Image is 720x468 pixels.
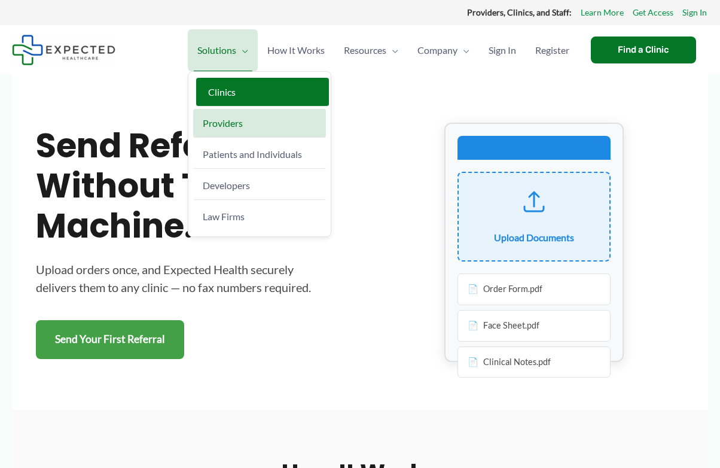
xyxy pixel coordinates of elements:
[203,148,302,160] span: Patients and Individuals
[535,29,569,71] span: Register
[408,29,479,71] a: CompanyMenu Toggle
[334,29,408,71] a: ResourcesMenu Toggle
[682,5,707,20] a: Sign In
[188,29,579,71] nav: Primary Site Navigation
[36,126,336,247] h1: Send referrals without the fax machine.
[457,347,611,378] div: Clinical Notes.pdf
[591,37,696,63] a: Find a Clinic
[208,86,236,98] span: Clinics
[197,29,236,71] span: Solutions
[344,29,386,71] span: Resources
[193,109,326,138] a: Providers
[196,78,329,107] a: Clinics
[267,29,325,71] span: How It Works
[193,140,326,169] a: Patients and Individuals
[479,29,526,71] a: Sign In
[417,29,457,71] span: Company
[467,7,572,17] strong: Providers, Clinics, and Staff:
[489,29,516,71] span: Sign In
[203,117,243,129] span: Providers
[258,29,334,71] a: How It Works
[386,29,398,71] span: Menu Toggle
[36,320,184,359] a: Send Your First Referral
[457,273,611,305] div: Order Form.pdf
[581,5,624,20] a: Learn More
[193,171,326,200] a: Developers
[36,260,336,296] p: Upload orders once, and Expected Health securely delivers them to any clinic — no fax numbers req...
[633,5,673,20] a: Get Access
[12,35,115,65] img: Expected Healthcare Logo - side, dark font, small
[203,211,245,222] span: Law Firms
[457,29,469,71] span: Menu Toggle
[203,180,250,191] span: Developers
[494,229,574,247] div: Upload Documents
[193,202,326,230] a: Law Firms
[526,29,579,71] a: Register
[188,29,258,71] a: SolutionsMenu Toggle
[457,310,611,342] div: Face Sheet.pdf
[236,29,248,71] span: Menu Toggle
